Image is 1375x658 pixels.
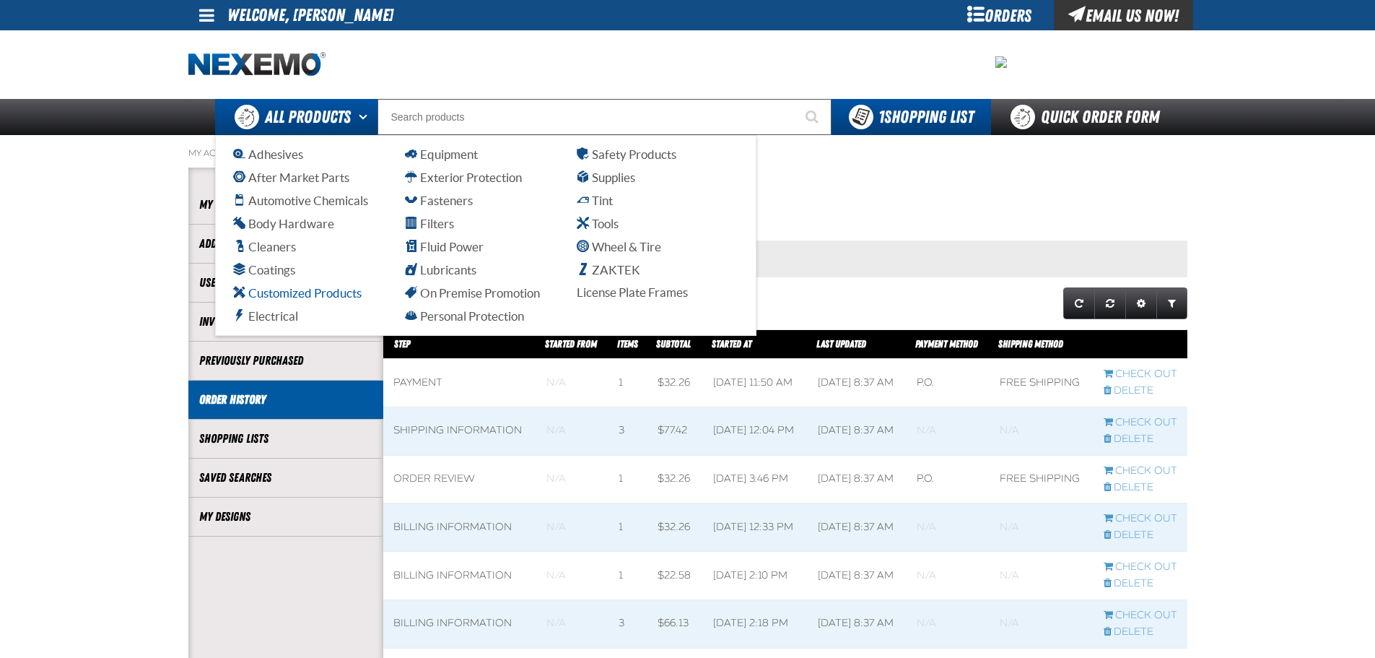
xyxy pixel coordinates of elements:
[990,600,1094,649] td: Blank
[199,274,372,291] a: Users
[1094,330,1187,359] th: Row actions
[233,240,296,254] span: Cleaners
[233,309,298,323] span: Electrical
[878,107,884,127] strong: 1
[536,359,608,407] td: Blank
[577,194,613,207] span: Tint
[233,147,303,161] span: Adhesives
[647,503,702,552] td: $32.26
[617,338,638,350] span: Items
[405,217,454,230] span: Filters
[608,552,648,600] td: 1
[1156,287,1187,319] a: Expand or Collapse Grid Filters
[393,472,527,486] div: Order Review
[608,503,648,552] td: 1
[577,263,640,277] span: ZAKTEK
[647,407,702,455] td: $77.42
[808,600,907,649] td: [DATE] 8:37 AM
[405,286,540,300] span: On Premise Promotion
[656,338,691,350] a: Subtotal
[907,600,990,649] td: Blank
[990,407,1094,455] td: Blank
[647,359,702,407] td: $32.26
[199,313,372,330] a: Invoice History
[703,407,808,455] td: [DATE] 12:04 PM
[808,503,907,552] td: [DATE] 8:37 AM
[703,600,808,649] td: [DATE] 2:18 PM
[233,263,295,277] span: Coatings
[1104,416,1177,430] a: Continue checkout started from
[907,552,990,600] td: Blank
[199,196,372,213] a: My Profile
[647,455,702,503] td: $32.26
[608,359,648,407] td: 1
[188,52,326,77] a: Home
[998,338,1063,350] span: Shipping Method
[995,56,1007,68] img: 30f62db305f4ced946dbffb2f45f5249.jpeg
[1125,287,1157,319] a: Expand or Collapse Grid Settings
[199,430,372,447] a: Shopping Lists
[915,338,978,350] span: Payment Method
[608,455,648,503] td: 1
[1104,577,1177,591] a: Delete checkout started from
[394,338,410,350] span: Step
[1104,625,1177,639] a: Delete checkout started from
[608,600,648,649] td: 3
[405,147,478,161] span: Equipment
[808,359,907,407] td: [DATE] 8:37 AM
[712,338,751,350] a: Started At
[199,235,372,252] a: Address Book
[990,552,1094,600] td: Blank
[703,552,808,600] td: [DATE] 2:10 PM
[1063,287,1095,319] a: Refresh grid action
[703,359,808,407] td: [DATE] 11:50 AM
[647,600,702,649] td: $66.13
[577,217,619,230] span: Tools
[545,338,597,350] span: Started From
[393,569,527,583] div: Billing Information
[808,552,907,600] td: [DATE] 8:37 AM
[990,455,1094,503] td: Free Shipping
[808,455,907,503] td: [DATE] 8:37 AM
[233,194,368,207] span: Automotive Chemicals
[577,240,661,254] span: Wheel & Tire
[233,170,349,184] span: After Market Parts
[188,147,1187,159] nav: Breadcrumbs
[199,391,372,408] a: Order History
[1104,433,1177,446] a: Delete checkout started from
[377,99,831,135] input: Search
[647,552,702,600] td: $22.58
[393,376,527,390] div: Payment
[577,170,635,184] span: Supplies
[405,263,476,277] span: Lubricants
[703,503,808,552] td: [DATE] 12:33 PM
[577,285,688,299] span: License Plate Frames
[199,469,372,486] a: Saved Searches
[405,194,473,207] span: Fasteners
[990,359,1094,407] td: Free Shipping
[795,99,831,135] button: Start Searching
[808,407,907,455] td: [DATE] 8:37 AM
[1104,529,1177,542] a: Delete checkout started from
[199,352,372,369] a: Previously Purchased
[393,424,527,438] div: Shipping Information
[831,99,991,135] button: You have 1 Shopping List. Open to view details
[816,338,866,350] a: Last Updated
[199,508,372,525] a: My Designs
[405,240,484,254] span: Fluid Power
[188,147,248,159] a: My Account
[1094,287,1126,319] a: Reset grid action
[233,217,334,230] span: Body Hardware
[536,503,608,552] td: Blank
[990,503,1094,552] td: Blank
[1104,512,1177,526] a: Continue checkout started from
[577,147,676,161] span: Safety Products
[393,617,527,631] div: Billing Information
[405,170,522,184] span: Exterior Protection
[536,600,608,649] td: Blank
[536,407,608,455] td: Blank
[393,521,527,534] div: Billing Information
